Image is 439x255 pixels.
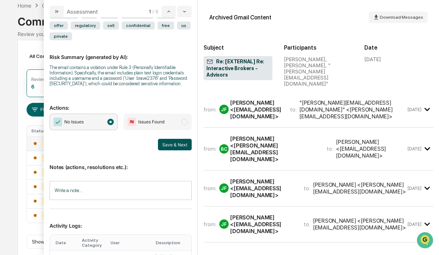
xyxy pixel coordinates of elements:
p: Activity Logs: [50,214,192,229]
button: Start new chat [122,57,131,66]
h2: Date [364,44,433,51]
div: 🖐️ [7,91,13,97]
p: Notes (actions, resolutions etc.): [50,155,192,170]
p: Actions: [50,96,192,111]
span: Download Messages [380,15,423,20]
span: No Issues [64,118,84,126]
div: [PERSON_NAME] <[PERSON_NAME][EMAIL_ADDRESS][DOMAIN_NAME]> [230,135,318,163]
div: Toggle SortBy [111,240,147,245]
time: Thursday, June 26, 2025 at 5:12:19 PM [407,107,421,112]
span: from: [204,145,216,152]
div: [PERSON_NAME] <[EMAIL_ADDRESS][DOMAIN_NAME]> [230,178,295,199]
span: Data Lookup [14,104,45,111]
div: 6 [31,83,34,90]
div: Toggle SortBy [82,238,105,248]
button: Save & Next [158,139,192,150]
span: offer [50,22,68,29]
time: Tuesday, July 8, 2025 at 12:57:03 PM [407,222,421,227]
span: from: [204,106,216,113]
div: 🔎 [7,105,13,111]
span: from: [204,185,216,192]
span: to: [290,106,296,113]
a: 🗄️Attestations [49,88,92,101]
div: All Conversations [27,50,81,62]
img: 1746055101610-c473b297-6a78-478c-a979-82029cc54cd1 [7,55,20,68]
div: [PERSON_NAME] <[PERSON_NAME][EMAIL_ADDRESS][DOMAIN_NAME]> [313,181,406,195]
div: [DATE] [364,56,381,62]
div: Communications Archive [42,3,100,9]
span: from: [204,221,216,228]
button: Download Messages [369,12,428,23]
div: JF [219,183,229,193]
div: 🗄️ [52,91,58,97]
p: Risk Summary (generated by AI): [50,45,192,60]
span: Attestations [59,91,89,98]
img: Flag [127,118,136,126]
div: Review your communication records across channels [18,31,421,37]
time: Monday, June 30, 2025 at 2:50:31 PM [407,146,421,151]
div: Toggle SortBy [56,240,76,245]
div: Communications Archive [18,9,421,28]
a: 🖐️Preclearance [4,88,49,101]
span: Pylon [71,122,87,127]
p: How can we help? [7,15,131,27]
div: [PERSON_NAME] <[EMAIL_ADDRESS][DOMAIN_NAME]> [336,138,406,159]
div: The email contains a violation under Rule 3 (Personally Identifiable Information). Specifically, ... [50,65,192,86]
div: Archived Gmail Content [209,14,271,21]
div: [PERSON_NAME] <[EMAIL_ADDRESS][DOMAIN_NAME]> [230,99,281,120]
th: Status [27,126,59,136]
time: Monday, June 30, 2025 at 3:07:39 PM [407,186,421,191]
div: [PERSON_NAME], [PERSON_NAME], "[PERSON_NAME][EMAIL_ADDRESS][DOMAIN_NAME]" [284,56,353,87]
img: Checkmark [53,118,62,126]
span: Preclearance [14,91,46,98]
div: Toggle SortBy [156,240,188,245]
div: Home [18,3,31,9]
span: private [50,32,72,40]
span: / 6 [152,9,160,14]
span: to: [304,185,310,192]
div: Review Required [31,77,66,82]
span: to: [327,145,333,152]
span: Issues Found [138,118,164,126]
div: Assessment [67,8,98,15]
div: We're available if you need us! [24,62,91,68]
span: 1 [149,9,151,14]
span: regulatory [71,22,100,29]
span: sell [103,22,119,29]
span: confidential [122,22,155,29]
div: JF [219,105,229,114]
div: [PERSON_NAME] <[PERSON_NAME][EMAIL_ADDRESS][DOMAIN_NAME]> [313,217,406,231]
a: Powered byPylon [51,122,87,127]
span: Re: [EXTERNAL] Re: Interactive Brokers - Advisors [206,58,270,78]
button: Filters [27,103,58,117]
div: [PERSON_NAME] <[EMAIL_ADDRESS][DOMAIN_NAME]> [230,214,295,234]
div: JF [219,219,229,229]
div: Start new chat [24,55,118,62]
span: free [158,22,174,29]
iframe: Open customer support [416,231,435,251]
h2: Subject [204,44,272,51]
span: us [177,22,191,29]
div: "[PERSON_NAME][EMAIL_ADDRESS][DOMAIN_NAME]" <[PERSON_NAME][EMAIL_ADDRESS][DOMAIN_NAME]> [299,99,406,120]
div: BC [219,144,229,154]
span: to: [304,221,310,228]
a: 🔎Data Lookup [4,101,48,114]
h2: Participants [284,44,353,51]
